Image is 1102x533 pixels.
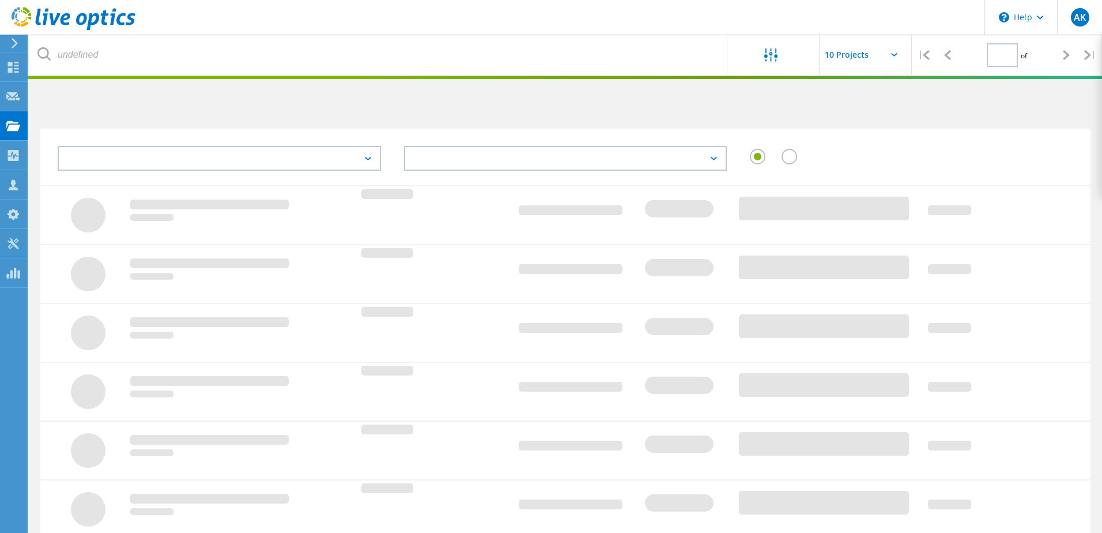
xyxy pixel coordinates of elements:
svg: \n [999,12,1009,22]
input: undefined [29,35,728,75]
span: AK [1074,13,1086,22]
span: of [1021,51,1027,61]
a: Live Optics Dashboard [12,24,135,32]
div: | [1078,35,1102,76]
div: | [912,35,935,76]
